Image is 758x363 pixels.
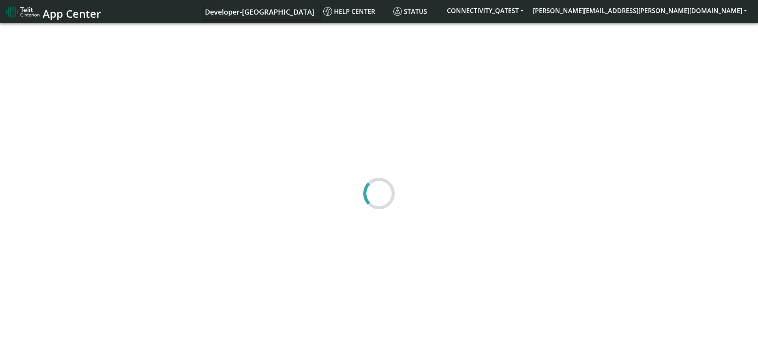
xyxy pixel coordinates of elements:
a: Your current platform instance [205,4,314,19]
img: knowledge.svg [323,7,332,16]
button: [PERSON_NAME][EMAIL_ADDRESS][PERSON_NAME][DOMAIN_NAME] [528,4,752,18]
span: Developer-[GEOGRAPHIC_DATA] [205,7,314,17]
span: Status [393,7,427,16]
span: Help center [323,7,375,16]
button: CONNECTIVITY_QATEST [442,4,528,18]
a: App Center [6,3,100,20]
span: App Center [43,6,101,21]
a: Status [390,4,442,19]
img: logo-telit-cinterion-gw-new.png [6,6,39,18]
a: Help center [320,4,390,19]
img: status.svg [393,7,402,16]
